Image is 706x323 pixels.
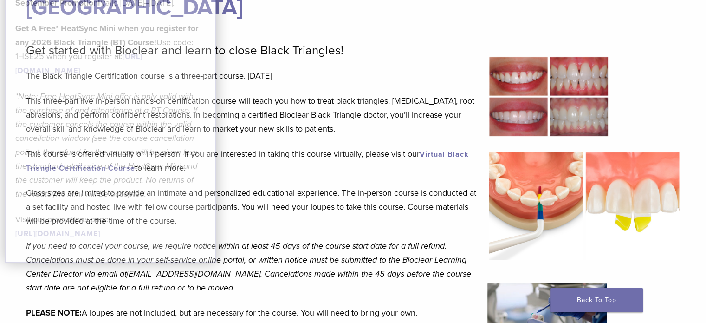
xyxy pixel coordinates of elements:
p: Class sizes are limited to provide an intimate and personalized educational experience. The in-pe... [26,186,476,228]
p: Get started with Bioclear and learn to close Black Triangles! [26,44,476,58]
strong: Get A Free* HeatSync Mini when you register for any 2026 Black Triangle (BT) Course! [15,23,198,47]
p: This course is offered virtually or in person. If you are interested in taking this course virtua... [26,147,476,175]
em: *Note: Free HeatSync Mini offer is only valid with the purchase of and attendance at a BT Course.... [15,91,197,199]
p: This three-part live in-person hands-on certification course will teach you how to treat black tr... [26,94,476,136]
p: Visit our promotions page: [15,212,206,240]
a: [URL][DOMAIN_NAME] [15,229,100,238]
a: Back To Top [550,288,643,312]
p: The Black Triangle Certification course is a three-part course. [DATE] [26,69,476,83]
strong: PLEASE NOTE: [26,308,82,318]
em: If you need to cancel your course, we require notice within at least 45 days of the course start ... [26,241,471,293]
p: Use code: 1HSE25 when you register at: [15,21,206,77]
